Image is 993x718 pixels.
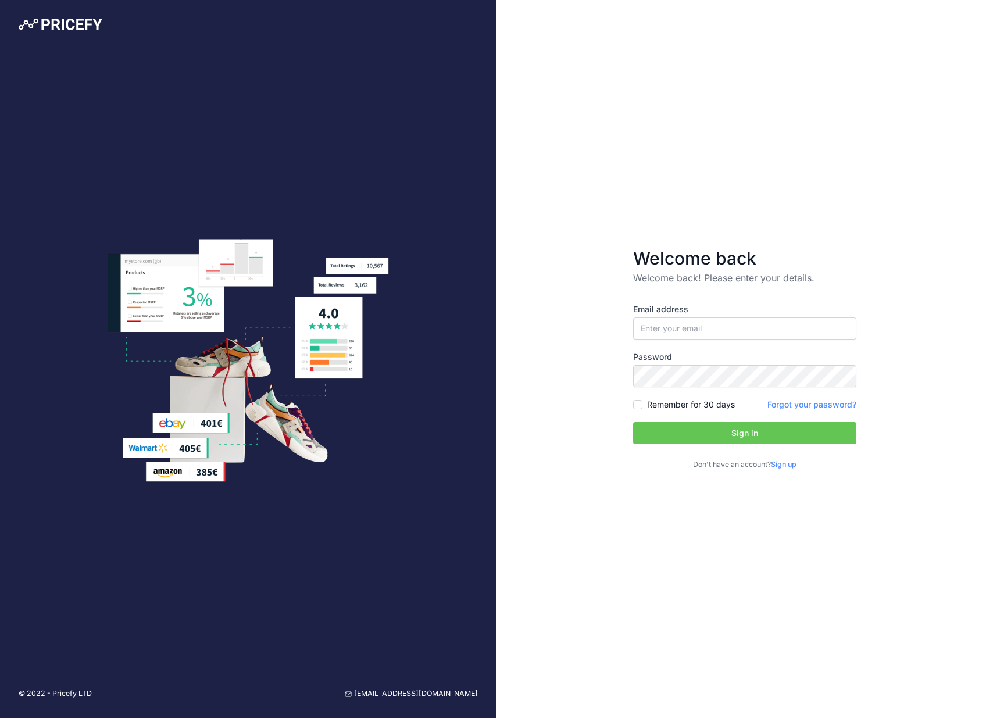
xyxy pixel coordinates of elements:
[19,19,102,30] img: Pricefy
[19,688,92,699] p: © 2022 - Pricefy LTD
[633,303,856,315] label: Email address
[771,460,796,469] a: Sign up
[633,422,856,444] button: Sign in
[633,248,856,269] h3: Welcome back
[633,271,856,285] p: Welcome back! Please enter your details.
[633,459,856,470] p: Don't have an account?
[633,317,856,340] input: Enter your email
[345,688,478,699] a: [EMAIL_ADDRESS][DOMAIN_NAME]
[767,399,856,409] a: Forgot your password?
[633,351,856,363] label: Password
[647,399,735,410] label: Remember for 30 days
